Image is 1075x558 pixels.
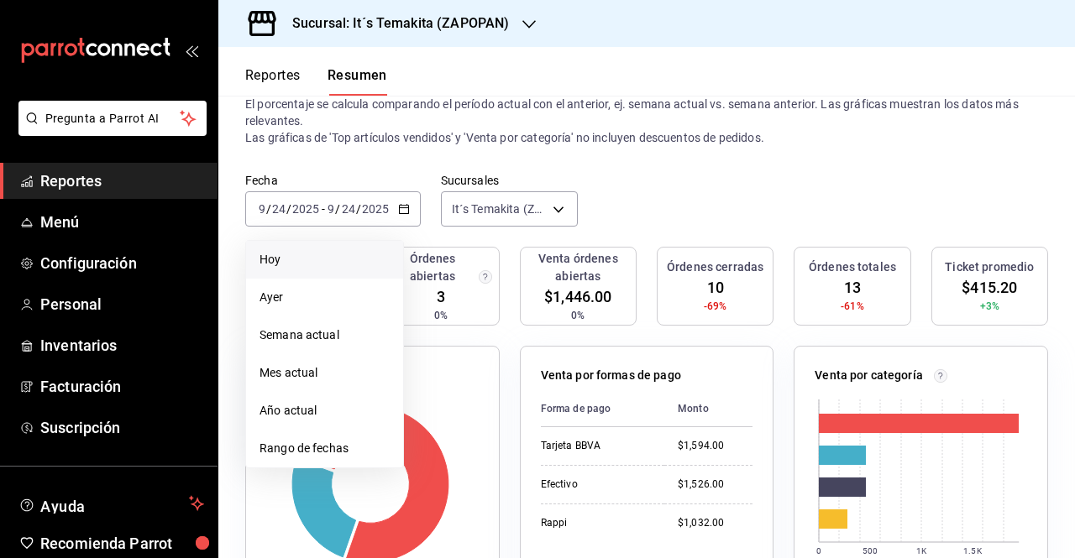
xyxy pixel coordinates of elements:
[335,202,340,216] span: /
[541,439,651,453] div: Tarjeta BBVA
[341,202,356,216] input: --
[279,13,509,34] h3: Sucursal: It´s Temakita (ZAPOPAN)
[260,289,390,306] span: Ayer
[40,493,182,514] span: Ayuda
[245,67,301,96] button: Reportes
[12,122,207,139] a: Pregunta a Parrot AI
[678,516,752,530] div: $1,032.00
[707,276,724,299] span: 10
[40,334,204,357] span: Inventarios
[40,416,204,439] span: Suscripción
[245,67,387,96] div: navigation tabs
[271,202,286,216] input: --
[678,477,752,492] div: $1,526.00
[40,211,204,233] span: Menú
[664,391,752,427] th: Monto
[841,299,864,314] span: -61%
[541,367,681,384] p: Venta por formas de pago
[916,546,927,555] text: 1K
[980,299,999,314] span: +3%
[45,110,181,128] span: Pregunta a Parrot AI
[361,202,390,216] input: ----
[245,96,1048,146] p: El porcentaje se calcula comparando el período actual con el anterior, ej. semana actual vs. sema...
[816,546,821,555] text: 0
[40,252,204,274] span: Configuración
[245,175,421,186] label: Fecha
[266,202,271,216] span: /
[815,367,923,384] p: Venta por categoría
[962,276,1017,299] span: $415.20
[260,364,390,382] span: Mes actual
[40,375,204,398] span: Facturación
[527,250,629,285] h3: Venta órdenes abiertas
[327,202,335,216] input: --
[356,202,361,216] span: /
[863,546,878,555] text: 500
[40,532,204,555] span: Recomienda Parrot
[441,175,578,186] label: Sucursales
[185,44,198,57] button: open_drawer_menu
[18,101,207,136] button: Pregunta a Parrot AI
[544,285,611,308] span: $1,446.00
[678,439,752,453] div: $1,594.00
[322,202,325,216] span: -
[328,67,387,96] button: Resumen
[40,169,204,192] span: Reportes
[258,202,266,216] input: --
[260,440,390,457] span: Rango de fechas
[40,293,204,316] span: Personal
[704,299,727,314] span: -69%
[390,250,475,285] h3: Órdenes abiertas
[541,477,651,492] div: Efectivo
[964,546,983,555] text: 1.5K
[291,202,320,216] input: ----
[945,258,1034,276] h3: Ticket promedio
[541,516,651,530] div: Rappi
[260,251,390,269] span: Hoy
[437,285,445,308] span: 3
[286,202,291,216] span: /
[809,258,896,276] h3: Órdenes totales
[452,201,547,217] span: It´s Temakita (ZAPOPAN)
[667,258,763,276] h3: Órdenes cerradas
[260,326,390,344] span: Semana actual
[260,402,390,420] span: Año actual
[571,308,585,323] span: 0%
[541,391,664,427] th: Forma de pago
[434,308,448,323] span: 0%
[844,276,861,299] span: 13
